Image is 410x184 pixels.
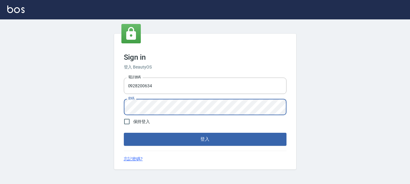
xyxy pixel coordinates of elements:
[124,53,286,62] h3: Sign in
[133,119,150,125] span: 保持登入
[128,75,141,79] label: 電話號碼
[124,156,143,162] a: 忘記密碼?
[124,64,286,70] h6: 登入 BeautyOS
[7,5,25,13] img: Logo
[128,96,134,101] label: 密碼
[124,133,286,146] button: 登入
